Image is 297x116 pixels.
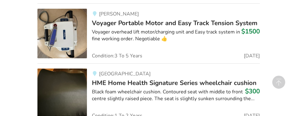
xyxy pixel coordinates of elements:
h3: $1500 [241,27,260,35]
span: Condition: 3 To 5 Years [92,53,142,58]
span: [PERSON_NAME] [99,11,139,17]
div: Black foam wheelchair cushion. Contoured seat with middle to front centre slightly raised piece. ... [92,88,260,103]
a: transfer aids-voyager portable motor and easy track tension system[PERSON_NAME]Voyager Portable M... [37,3,260,63]
img: transfer aids-voyager portable motor and easy track tension system [37,9,87,58]
div: Voyager overhead lift motor/charging unit and Easy track system in fine working order. Negotiable 👍 [92,29,260,43]
span: HME Home Health Signature Series wheelchair cushion [92,78,256,87]
span: Voyager Portable Motor and Easy Track Tension System [92,19,257,27]
h3: $300 [245,87,260,95]
span: [GEOGRAPHIC_DATA] [99,70,151,77]
span: [DATE] [244,53,260,58]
